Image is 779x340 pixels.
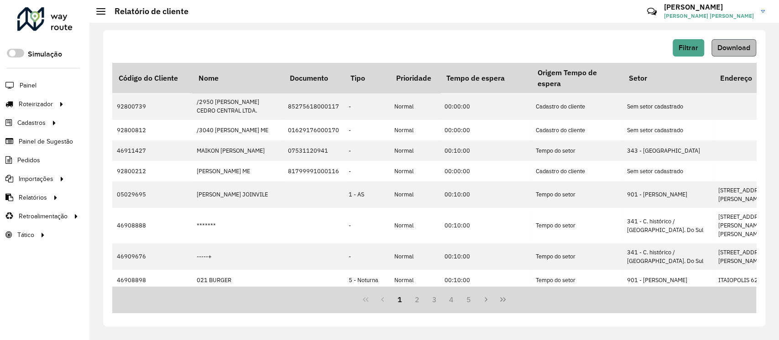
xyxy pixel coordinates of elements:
td: Sem setor cadastrado [622,120,714,140]
td: Normal [390,243,440,270]
td: 00:00:00 [440,161,531,181]
td: - [344,243,390,270]
td: Normal [390,208,440,243]
span: Tático [17,230,34,240]
td: 901 - [PERSON_NAME] [622,181,714,208]
td: -----+ [192,243,283,270]
td: Normal [390,120,440,140]
th: Nome [192,63,283,93]
td: 00:10:00 [440,243,531,270]
button: Filtrar [673,39,704,57]
td: Cadastro do cliente [531,93,622,119]
td: 343 - [GEOGRAPHIC_DATA] [622,140,714,161]
td: 01629176000170 [283,120,344,140]
td: Tempo do setor [531,181,622,208]
td: Normal [390,270,440,290]
td: MAIKON [PERSON_NAME] [192,140,283,161]
h2: Relatório de cliente [105,6,188,16]
td: 00:10:00 [440,140,531,161]
button: 1 [391,291,408,308]
button: Next Page [477,291,495,308]
td: Tempo do setor [531,243,622,270]
td: Normal [390,161,440,181]
td: 46909676 [112,243,192,270]
td: 341 - C. histórico / [GEOGRAPHIC_DATA]. Do Sul [622,208,714,243]
td: Tempo do setor [531,208,622,243]
td: - [344,208,390,243]
td: Sem setor cadastrado [622,93,714,119]
td: - [344,93,390,119]
span: [PERSON_NAME] [PERSON_NAME] [664,12,754,20]
td: 85275618000117 [283,93,344,119]
span: Filtrar [679,44,698,52]
td: /2950 [PERSON_NAME] CEDRO CENTRAL LTDA. [192,93,283,119]
td: Sem setor cadastrado [622,161,714,181]
td: 05029695 [112,181,192,208]
td: 00:00:00 [440,120,531,140]
span: Painel [20,81,37,90]
td: 46908898 [112,270,192,290]
span: Relatórios [19,193,47,202]
th: Tipo [344,63,390,93]
a: Contato Rápido [642,2,662,21]
th: Setor [622,63,714,93]
td: [PERSON_NAME] ME [192,161,283,181]
label: Simulação [28,49,62,60]
td: [PERSON_NAME] JOINVILE [192,181,283,208]
button: 3 [426,291,443,308]
td: Normal [390,93,440,119]
td: - [344,140,390,161]
span: Importações [19,174,53,184]
td: Tempo do setor [531,140,622,161]
td: 46911427 [112,140,192,161]
td: 00:00:00 [440,93,531,119]
td: 341 - C. histórico / [GEOGRAPHIC_DATA]. Do Sul [622,243,714,270]
button: 5 [460,291,477,308]
td: Normal [390,181,440,208]
td: 92800212 [112,161,192,181]
td: 00:10:00 [440,181,531,208]
button: Last Page [494,291,512,308]
span: Cadastros [17,118,46,128]
td: 46908888 [112,208,192,243]
button: Download [711,39,756,57]
td: - [344,120,390,140]
td: 5 - Noturna [344,270,390,290]
td: 901 - [PERSON_NAME] [622,270,714,290]
td: /3040 [PERSON_NAME] ME [192,120,283,140]
td: Cadastro do cliente [531,161,622,181]
span: Painel de Sugestão [19,137,73,146]
td: 00:10:00 [440,270,531,290]
td: 81799991000116 [283,161,344,181]
th: Tempo de espera [440,63,531,93]
span: Pedidos [17,155,40,165]
td: Normal [390,140,440,161]
td: 00:10:00 [440,208,531,243]
td: 1 - AS [344,181,390,208]
td: 021 BURGER [192,270,283,290]
th: Documento [283,63,344,93]
td: 92800812 [112,120,192,140]
td: 07531120941 [283,140,344,161]
button: 2 [408,291,426,308]
h3: [PERSON_NAME] [664,3,754,11]
th: Origem Tempo de espera [531,63,622,93]
button: 4 [443,291,460,308]
td: - [344,161,390,181]
td: Cadastro do cliente [531,120,622,140]
th: Prioridade [390,63,440,93]
th: Código do Cliente [112,63,192,93]
span: Retroalimentação [19,211,68,221]
td: Tempo do setor [531,270,622,290]
span: Download [717,44,750,52]
span: Roteirizador [19,99,53,109]
td: 92800739 [112,93,192,119]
